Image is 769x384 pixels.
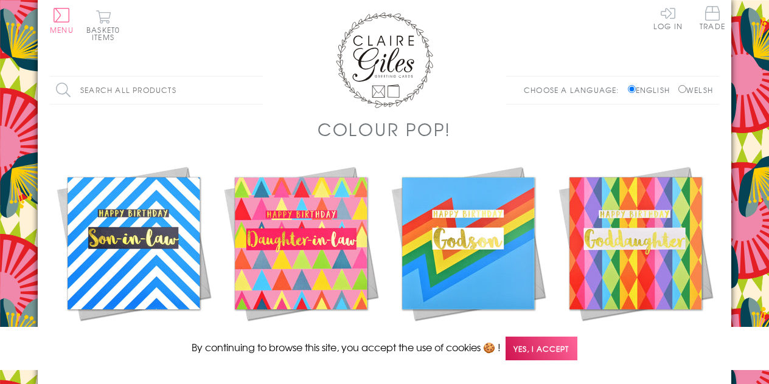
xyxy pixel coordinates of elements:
[384,160,552,327] img: Birthday Card, Godson Blue Colour Bolts, text foiled in shiny gold
[50,77,263,104] input: Search all products
[217,160,384,371] a: Birthday Card, Daughter-in-law Pink Triangles, text foiled in shiny gold £3.50 Add to Basket
[552,160,719,327] img: Birthday Card, Goddaughter Colourful Diamonds, text foiled in shiny gold
[50,24,74,35] span: Menu
[700,6,725,30] span: Trade
[50,8,74,33] button: Menu
[336,12,433,108] img: Claire Giles Greetings Cards
[628,84,676,95] label: English
[628,85,636,93] input: English
[251,77,263,104] input: Search
[678,84,713,95] label: Welsh
[552,160,719,371] a: Birthday Card, Goddaughter Colourful Diamonds, text foiled in shiny gold £3.50 Add to Basket
[50,160,217,327] img: Birthday Card, Son-in-law Blue Chevrons, text foiled in shiny gold
[653,6,683,30] a: Log In
[217,160,384,327] img: Birthday Card, Daughter-in-law Pink Triangles, text foiled in shiny gold
[678,85,686,93] input: Welsh
[384,160,552,371] a: Birthday Card, Godson Blue Colour Bolts, text foiled in shiny gold £3.50 Add to Basket
[524,84,625,95] p: Choose a language:
[86,10,120,41] button: Basket0 items
[700,6,725,32] a: Trade
[506,337,577,360] span: Yes, I accept
[50,160,217,371] a: Birthday Card, Son-in-law Blue Chevrons, text foiled in shiny gold £3.50 Add to Basket
[92,24,120,43] span: 0 items
[318,117,451,142] h1: Colour POP!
